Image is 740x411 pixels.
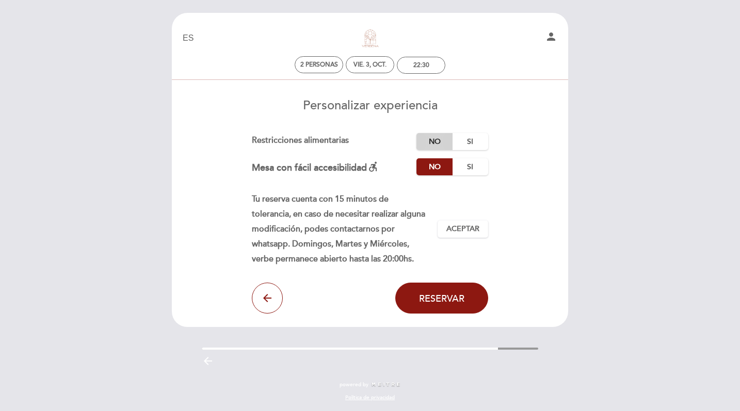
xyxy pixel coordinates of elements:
a: Política de privacidad [345,394,395,401]
span: powered by [340,381,368,388]
button: Aceptar [438,220,488,238]
a: powered by [340,381,400,388]
div: Restricciones alimentarias [252,133,417,150]
i: person [545,30,557,43]
label: Si [452,133,488,150]
i: accessible_forward [367,160,379,173]
label: Si [452,158,488,175]
i: arrow_back [261,292,274,304]
span: Aceptar [446,224,479,235]
div: vie. 3, oct. [353,61,387,69]
span: Reservar [419,293,464,304]
button: person [545,30,557,46]
img: MEITRE [371,382,400,387]
div: 22:30 [413,61,429,69]
label: No [416,158,453,175]
label: No [416,133,453,150]
div: Tu reserva cuenta con 15 minutos de tolerancia, en caso de necesitar realizar alguna modificación... [252,192,438,266]
span: 2 personas [300,61,338,69]
button: Reservar [395,283,488,314]
button: arrow_back [252,283,283,314]
i: arrow_backward [202,355,214,367]
div: Mesa con fácil accesibilidad [252,158,379,175]
a: Verbena Restaurante [305,24,435,53]
span: Personalizar experiencia [303,98,438,113]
